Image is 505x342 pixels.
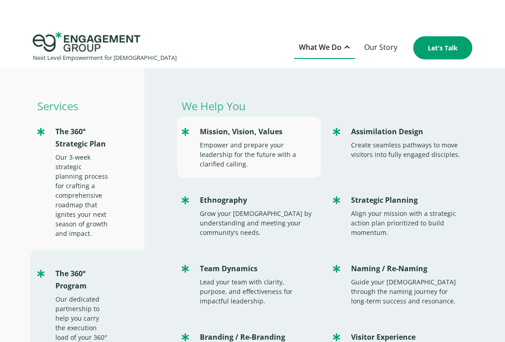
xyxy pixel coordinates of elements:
[200,194,312,206] div: Ethnography
[328,117,472,168] a: Assimilation DesignCreate seamless pathways to move visitors into fully engaged disciples.
[55,126,110,150] div: The 360° Strategic Plan
[55,152,110,238] div: Our 3-week strategic planning process for crafting a comprehensive roadmap that ignites your next...
[200,277,312,306] div: Lead your team with clarity, purpose, and effectiveness for impactful leadership.
[200,263,312,275] div: Team Dynamics
[413,36,472,59] a: Let's Talk
[360,37,402,59] a: Our Story
[200,140,312,169] div: Empower and prepare your leadership for the future with a clarified calling.
[351,277,463,306] div: Guide your [DEMOGRAPHIC_DATA] through the naming journey for long-term success and resonance.
[177,185,321,246] a: EthnographyGrow your [DEMOGRAPHIC_DATA] by understanding and meeting your community's needs.
[200,209,312,237] div: Grow your [DEMOGRAPHIC_DATA] by understanding and meeting your community's needs.
[351,194,463,206] div: Strategic Planning
[33,32,140,52] img: Engagement Group Logo Icon
[351,263,463,275] div: Naming / Re-Naming
[328,254,472,315] a: Naming / Re-NamingGuide your [DEMOGRAPHIC_DATA] through the naming journey for long-term success ...
[299,41,342,54] div: What We Do
[328,185,472,246] a: Strategic PlanningAlign your mission with a strategic action plan prioritized to build momentum.
[33,32,177,64] a: home
[33,117,144,247] a: The 360° Strategic PlanOur 3-week strategic planning process for crafting a comprehensive roadmap...
[177,117,321,178] a: Mission, Vision, ValuesEmpower and prepare your leadership for the future with a clarified calling.
[55,268,110,292] div: The 360° Program
[177,254,321,315] a: Team DynamicsLead your team with clarity, purpose, and effectiveness for impactful leadership.
[294,37,355,59] div: What We Do
[33,52,177,64] div: Next Level Empowerment for [DEMOGRAPHIC_DATA]
[351,126,463,138] div: Assimilation Design
[351,209,463,237] div: Align your mission with a strategic action plan prioritized to build momentum.
[33,100,144,112] p: Services
[351,140,463,159] div: Create seamless pathways to move visitors into fully engaged disciples.
[200,126,312,138] div: Mission, Vision, Values
[177,100,472,112] p: We Help You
